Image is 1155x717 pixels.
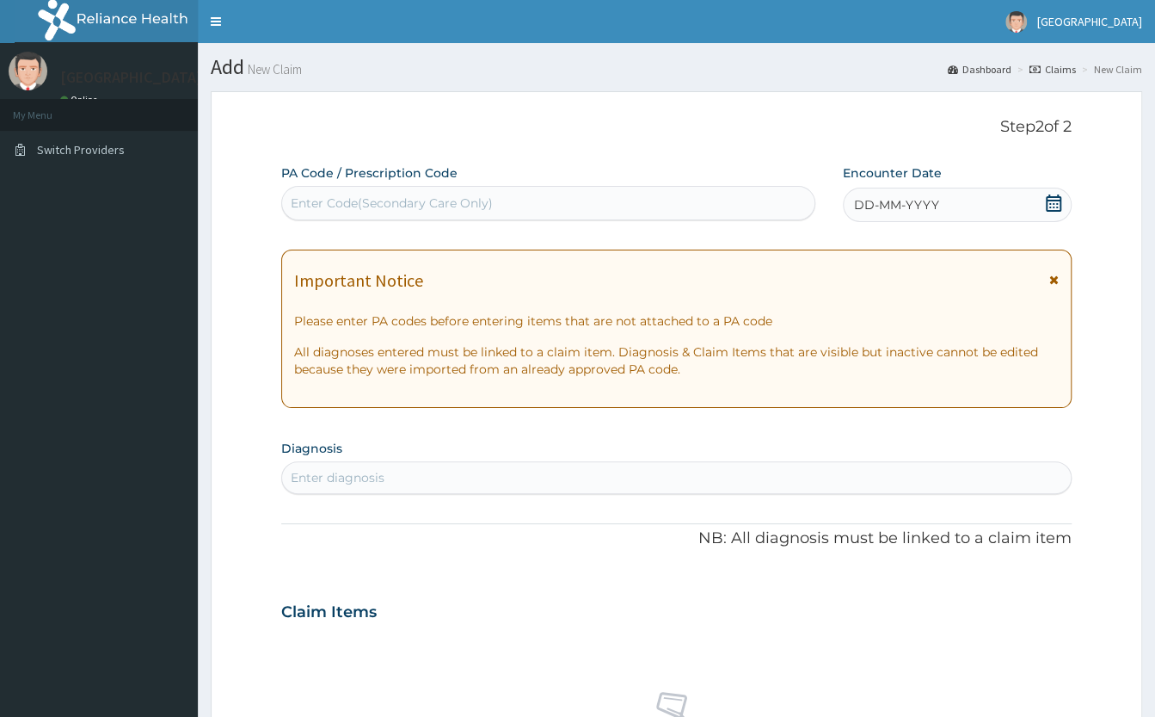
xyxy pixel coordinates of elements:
[281,118,1072,137] p: Step 2 of 2
[37,142,125,158] span: Switch Providers
[854,196,939,213] span: DD-MM-YYYY
[1078,62,1142,77] li: New Claim
[9,52,47,90] img: User Image
[281,528,1072,550] p: NB: All diagnosis must be linked to a claim item
[843,164,942,182] label: Encounter Date
[281,440,342,457] label: Diagnosis
[281,603,377,622] h3: Claim Items
[294,312,1059,330] p: Please enter PA codes before entering items that are not attached to a PA code
[1029,62,1076,77] a: Claims
[60,70,202,85] p: [GEOGRAPHIC_DATA]
[244,63,302,76] small: New Claim
[1037,14,1142,29] span: [GEOGRAPHIC_DATA]
[291,195,493,212] div: Enter Code(Secondary Care Only)
[1005,11,1027,33] img: User Image
[60,94,101,106] a: Online
[211,56,1142,78] h1: Add
[291,469,384,486] div: Enter diagnosis
[294,343,1059,378] p: All diagnoses entered must be linked to a claim item. Diagnosis & Claim Items that are visible bu...
[281,164,458,182] label: PA Code / Prescription Code
[948,62,1011,77] a: Dashboard
[294,271,423,290] h1: Important Notice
